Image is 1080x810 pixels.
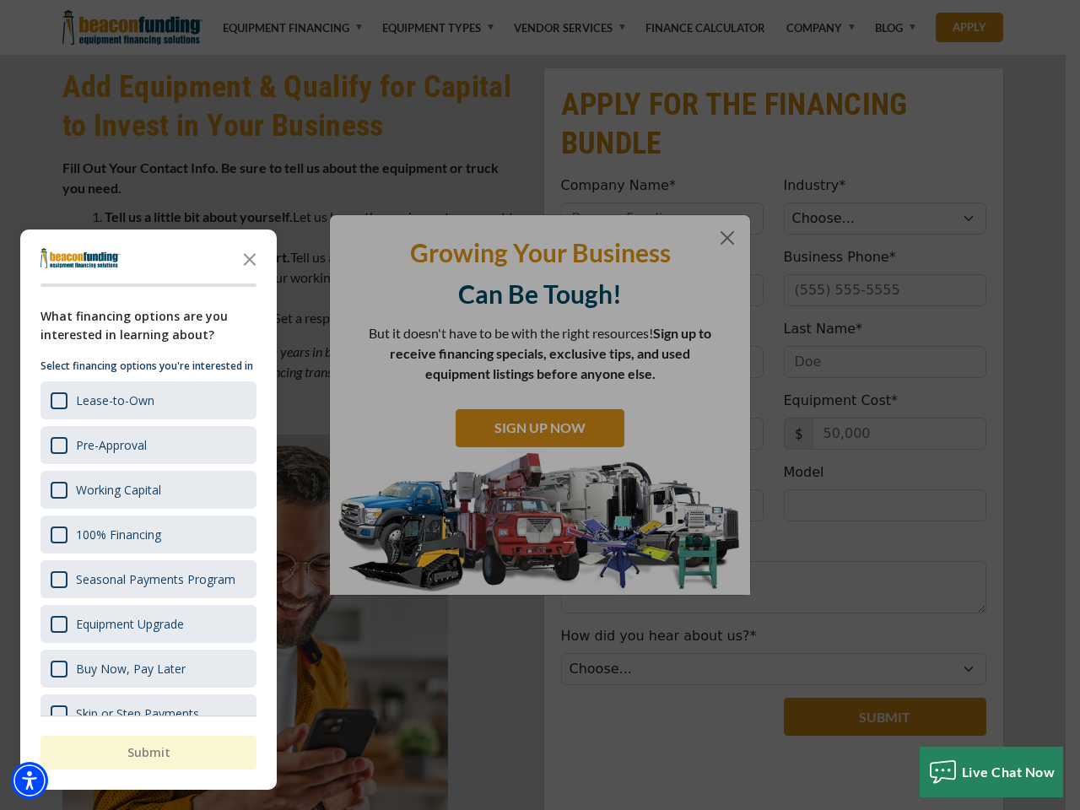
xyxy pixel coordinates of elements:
div: Accessibility Menu [11,762,48,799]
div: 100% Financing [76,526,161,543]
div: What financing options are you interested in learning about? [40,307,256,344]
div: Skip or Step Payments [40,694,256,732]
div: Equipment Upgrade [76,616,184,632]
div: Lease-to-Own [76,392,154,408]
div: Survey [20,229,277,790]
div: 100% Financing [40,516,256,553]
div: Seasonal Payments Program [40,560,256,598]
button: Close the survey [233,241,267,275]
div: Working Capital [76,482,161,498]
div: Working Capital [40,471,256,509]
img: Company logo [40,248,120,268]
div: Buy Now, Pay Later [76,661,186,677]
div: Pre-Approval [40,426,256,464]
span: Live Chat Now [962,764,1056,780]
p: Select financing options you're interested in [40,358,256,375]
div: Lease-to-Own [40,381,256,419]
div: Pre-Approval [76,437,147,453]
div: Seasonal Payments Program [76,571,235,587]
button: Submit [40,736,256,769]
div: Skip or Step Payments [76,705,199,721]
button: Live Chat Now [920,747,1064,797]
div: Buy Now, Pay Later [40,650,256,688]
div: Equipment Upgrade [40,605,256,643]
